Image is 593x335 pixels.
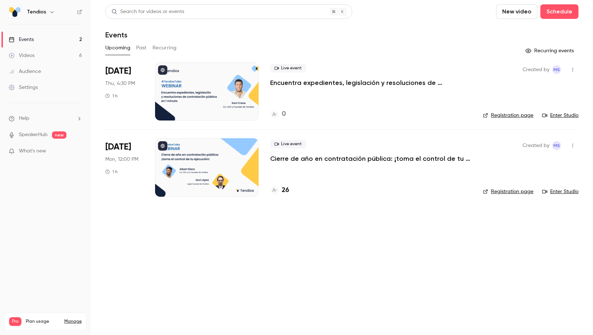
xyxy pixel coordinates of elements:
[52,131,66,139] span: new
[542,112,578,119] a: Enter Studio
[111,8,184,16] div: Search for videos or events
[523,65,549,74] span: Created by
[282,109,286,119] h4: 0
[9,52,34,59] div: Videos
[523,141,549,150] span: Created by
[64,319,82,324] a: Manage
[19,147,46,155] span: What's new
[553,141,560,150] span: MS
[270,64,306,73] span: Live event
[483,112,533,119] a: Registration page
[153,42,177,54] button: Recurring
[282,185,289,195] h4: 26
[105,42,130,54] button: Upcoming
[540,4,578,19] button: Schedule
[270,78,471,87] a: Encuentra expedientes, legislación y resoluciones de contratación pública en 1 minuto
[19,131,48,139] a: SpeakerHub
[27,8,46,16] h6: Tendios
[105,30,127,39] h1: Events
[522,45,578,57] button: Recurring events
[105,93,118,99] div: 1 h
[105,138,143,196] div: Oct 20 Mon, 12:00 PM (Europe/Madrid)
[496,4,537,19] button: New video
[105,169,118,175] div: 1 h
[270,185,289,195] a: 26
[552,65,561,74] span: Maria Serra
[270,154,471,163] a: Cierre de año en contratación pública: ¡toma el control de tu ejecución!
[9,36,34,43] div: Events
[9,68,41,75] div: Audience
[552,141,561,150] span: Maria Serra
[270,109,286,119] a: 0
[105,62,143,120] div: Sep 25 Thu, 4:30 PM (Europe/Madrid)
[105,156,138,163] span: Mon, 12:00 PM
[105,80,135,87] span: Thu, 4:30 PM
[136,42,147,54] button: Past
[105,65,131,77] span: [DATE]
[9,6,21,18] img: Tendios
[26,319,60,324] span: Plan usage
[553,65,560,74] span: MS
[9,317,21,326] span: Pro
[105,141,131,153] span: [DATE]
[270,140,306,148] span: Live event
[9,115,82,122] li: help-dropdown-opener
[9,84,38,91] div: Settings
[19,115,29,122] span: Help
[542,188,578,195] a: Enter Studio
[483,188,533,195] a: Registration page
